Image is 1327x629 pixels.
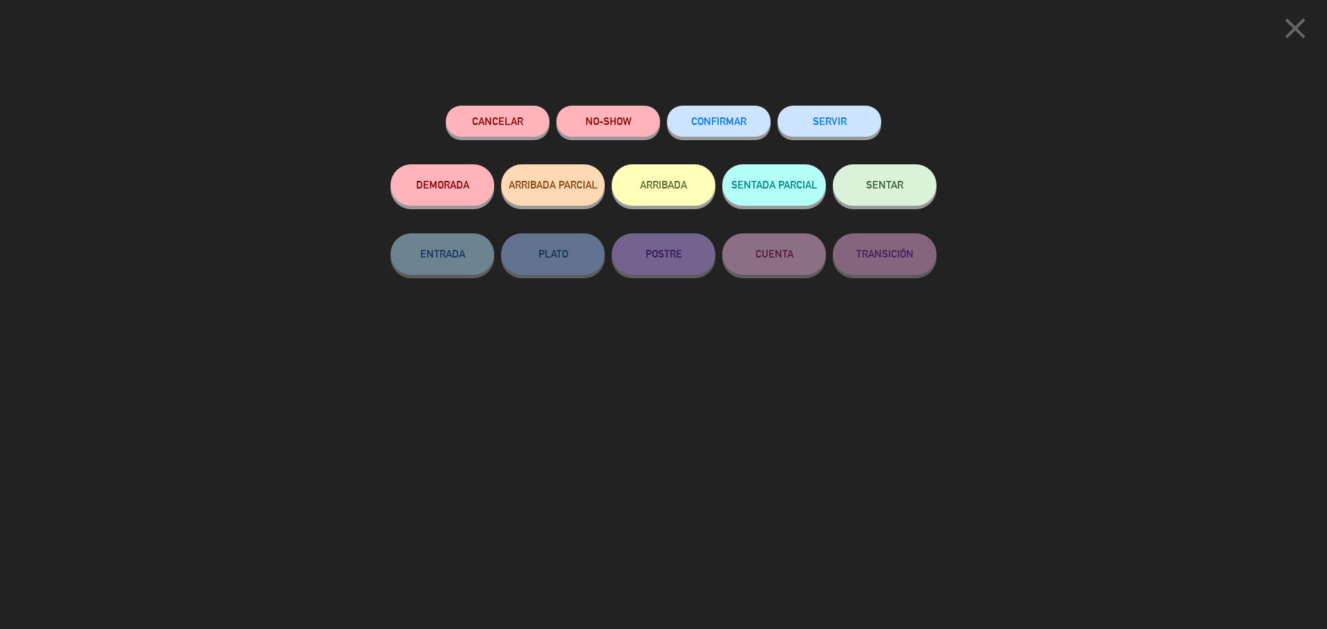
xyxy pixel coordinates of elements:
[833,233,937,275] button: TRANSICIÓN
[722,164,826,206] button: SENTADA PARCIAL
[556,106,660,137] button: NO-SHOW
[722,233,826,275] button: CUENTA
[509,179,598,191] span: ARRIBADA PARCIAL
[612,233,715,275] button: POSTRE
[390,164,494,206] button: DEMORADA
[390,233,494,275] button: ENTRADA
[778,106,881,137] button: SERVIR
[501,233,605,275] button: PLATO
[612,164,715,206] button: ARRIBADA
[691,115,746,127] span: CONFIRMAR
[446,106,549,137] button: Cancelar
[1278,11,1312,46] i: close
[866,179,903,191] span: SENTAR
